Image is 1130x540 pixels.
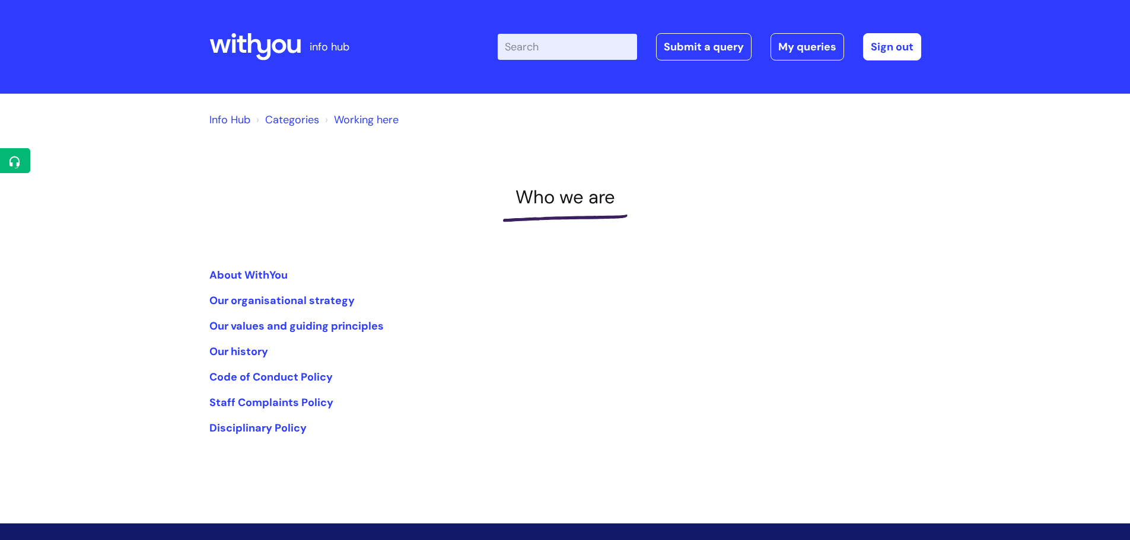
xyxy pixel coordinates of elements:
[265,113,319,127] a: Categories
[209,319,384,333] a: Our values and guiding principles
[310,37,349,56] p: info hub
[498,34,637,60] input: Search
[253,110,319,129] li: Solution home
[209,186,921,208] h1: Who we are
[498,33,921,60] div: | -
[863,33,921,60] a: Sign out
[209,344,268,359] a: Our history
[334,113,399,127] a: Working here
[771,33,844,60] a: My queries
[209,293,355,308] a: Our organisational strategy
[209,421,307,435] a: Disciplinary Policy
[656,33,752,60] a: Submit a query
[322,110,399,129] li: Working here
[209,268,288,282] a: About WithYou
[209,370,333,384] a: Code of Conduct Policy
[209,395,333,410] a: Staff Complaints Policy
[209,113,250,127] a: Info Hub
